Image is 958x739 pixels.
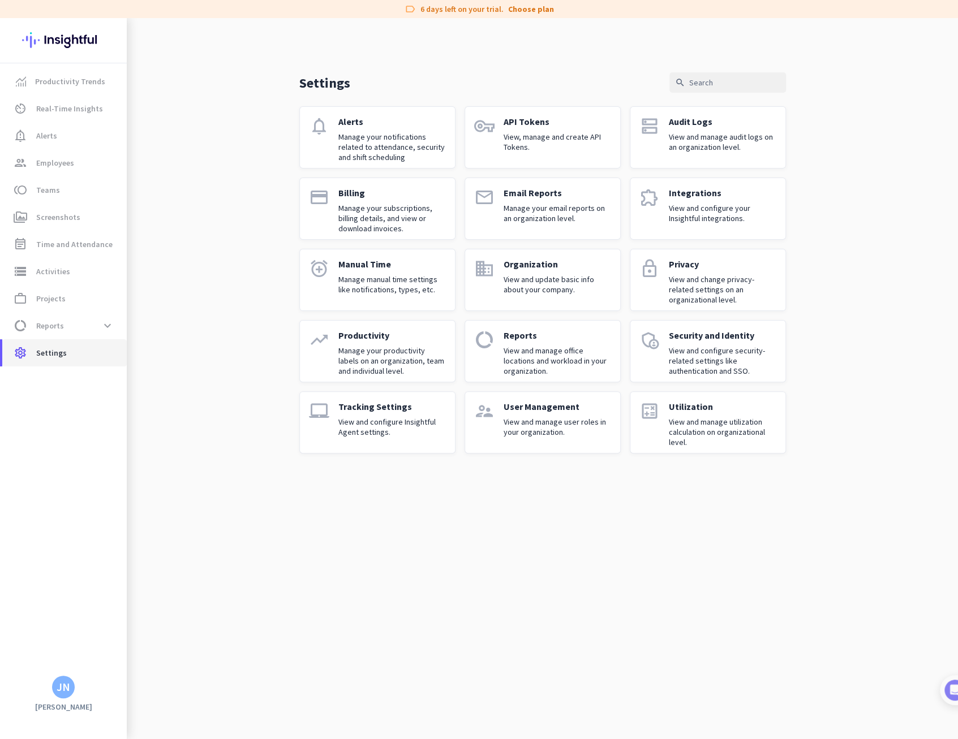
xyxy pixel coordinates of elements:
[465,178,621,240] a: emailEmail ReportsManage your email reports on an organization level.
[504,203,611,223] p: Manage your email reports on an organization level.
[669,274,776,305] p: View and change privacy-related settings on an organizational level.
[630,391,786,453] a: calculateUtilizationView and manage utilization calculation on organizational level.
[669,258,776,270] p: Privacy
[338,401,446,412] p: Tracking Settings
[36,265,70,278] span: Activities
[2,204,127,231] a: perm_mediaScreenshots
[504,417,611,437] p: View and manage user roles in your organization.
[2,339,127,366] a: settingsSettings
[338,116,446,127] p: Alerts
[474,116,495,136] i: vpn_key
[669,132,776,152] p: View and manage audit logs on an organization level.
[186,381,210,389] span: Tasks
[35,75,105,88] span: Productivity Trends
[44,215,197,263] div: It's time to add your employees! This is crucial since Insightful will start collecting their act...
[2,312,127,339] a: data_usageReportsexpand_more
[36,346,67,360] span: Settings
[669,401,776,412] p: Utilization
[16,84,210,111] div: You're just a few steps away from completing the essential app setup
[299,74,350,92] p: Settings
[338,417,446,437] p: View and configure Insightful Agent settings.
[474,187,495,208] i: email
[669,203,776,223] p: View and configure your Insightful integrations.
[14,156,27,170] i: group
[16,44,210,84] div: 🎊 Welcome to Insightful! 🎊
[309,401,329,421] i: laptop_mac
[36,156,74,170] span: Employees
[96,5,132,24] h1: Tasks
[36,210,80,224] span: Screenshots
[630,106,786,168] a: dnsAudit LogsView and manage audit logs on an organization level.
[338,258,446,270] p: Manual Time
[504,330,611,341] p: Reports
[2,95,127,122] a: av_timerReal-Time Insights
[44,197,192,208] div: Add employees
[504,116,611,127] p: API Tokens
[639,330,660,350] i: admin_panel_settings
[639,116,660,136] i: dns
[474,330,495,350] i: data_usage
[669,345,776,376] p: View and configure security-related settings like authentication and SSO.
[474,258,495,279] i: domain
[309,258,329,279] i: alarm_add
[474,401,495,421] i: supervisor_account
[14,210,27,224] i: perm_media
[299,106,456,168] a: notificationsAlertsManage your notifications related to attendance, security and shift scheduling
[669,330,776,341] p: Security and Identity
[21,322,205,348] div: 2Initial tracking settings and how to edit them
[11,149,40,161] p: 4 steps
[504,401,611,412] p: User Management
[14,319,27,332] i: data_usage
[630,249,786,311] a: lockPrivacyView and change privacy-related settings on an organizational level.
[22,18,105,62] img: Insightful logo
[2,258,127,285] a: storageActivities
[14,129,27,142] i: notification_important
[97,316,118,336] button: expand_more
[669,116,776,127] p: Audit Logs
[170,353,226,398] button: Tasks
[465,320,621,382] a: data_usageReportsView and manage office locations and workload in your organization.
[338,345,446,376] p: Manage your productivity labels on an organization, team and individual level.
[669,72,786,93] input: Search
[14,237,27,251] i: event_note
[465,106,621,168] a: vpn_keyAPI TokensView, manage and create API Tokens.
[338,274,446,295] p: Manage manual time settings like notifications, types, etc.
[639,187,660,208] i: extension
[2,122,127,149] a: notification_importantAlerts
[309,187,329,208] i: payment
[199,5,219,25] div: Close
[14,346,27,360] i: settings
[338,203,446,234] p: Manage your subscriptions, billing details, and view or download invoices.
[508,3,554,15] a: Choose plan
[338,132,446,162] p: Manage your notifications related to attendance, security and shift scheduling
[66,381,105,389] span: Messages
[465,249,621,311] a: domainOrganizationView and update basic info about your company.
[309,116,329,136] i: notifications
[504,258,611,270] p: Organization
[669,187,776,198] p: Integrations
[299,249,456,311] a: alarm_addManual TimeManage manual time settings like notifications, types, etc.
[36,319,64,332] span: Reports
[44,326,192,348] div: Initial tracking settings and how to edit them
[2,176,127,204] a: tollTeams
[14,183,27,197] i: toll
[21,193,205,211] div: 1Add employees
[338,330,446,341] p: Productivity
[675,77,685,88] i: search
[639,258,660,279] i: lock
[113,353,170,398] button: Help
[14,292,27,305] i: work_outline
[504,187,611,198] p: Email Reports
[14,102,27,115] i: av_timer
[36,129,57,142] span: Alerts
[40,118,58,136] img: Profile image for Tamara
[630,320,786,382] a: admin_panel_settingsSecurity and IdentityView and configure security-related settings like authen...
[16,381,40,389] span: Home
[630,178,786,240] a: extensionIntegrationsView and configure your Insightful integrations.
[14,265,27,278] i: storage
[299,178,456,240] a: paymentBillingManage your subscriptions, billing details, and view or download invoices.
[504,274,611,295] p: View and update basic info about your company.
[504,345,611,376] p: View and manage office locations and workload in your organization.
[504,132,611,152] p: View, manage and create API Tokens.
[299,320,456,382] a: trending_upProductivityManage your productivity labels on an organization, team and individual le...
